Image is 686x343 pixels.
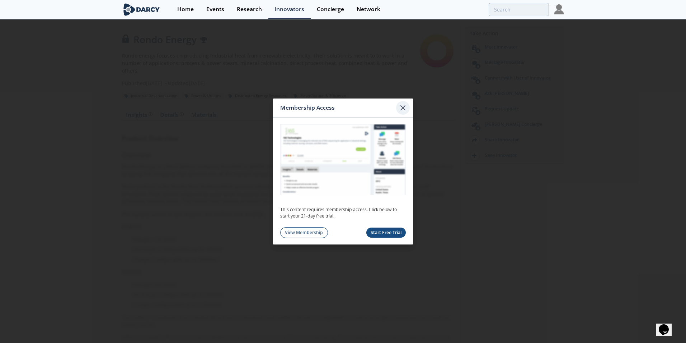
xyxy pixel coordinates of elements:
img: Membership [280,124,406,195]
div: Concierge [317,6,344,12]
div: Home [177,6,194,12]
div: Events [206,6,224,12]
p: This content requires membership access. Click below to start your 21-day free trial. [280,206,406,220]
img: Profile [554,4,564,14]
div: Membership Access [280,101,396,115]
a: View Membership [280,227,328,238]
button: Start Free Trial [366,228,406,238]
div: Innovators [274,6,304,12]
img: logo-wide.svg [122,3,161,16]
iframe: chat widget [656,314,679,336]
input: Advanced Search [489,3,549,16]
div: Research [237,6,262,12]
div: Network [357,6,380,12]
